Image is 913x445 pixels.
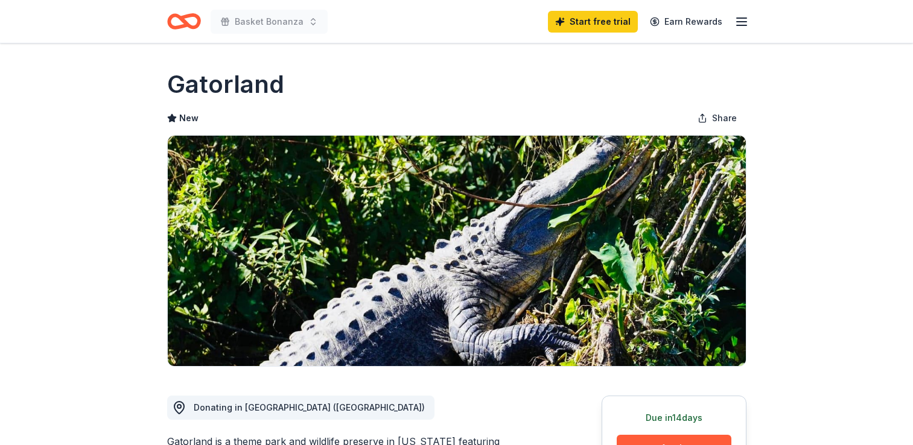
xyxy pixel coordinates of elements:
[548,11,638,33] a: Start free trial
[211,10,328,34] button: Basket Bonanza
[643,11,730,33] a: Earn Rewards
[712,111,737,125] span: Share
[179,111,199,125] span: New
[194,402,425,412] span: Donating in [GEOGRAPHIC_DATA] ([GEOGRAPHIC_DATA])
[167,68,284,101] h1: Gatorland
[617,411,731,425] div: Due in 14 days
[167,7,201,36] a: Home
[168,136,746,366] img: Image for Gatorland
[688,106,746,130] button: Share
[235,14,304,29] span: Basket Bonanza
